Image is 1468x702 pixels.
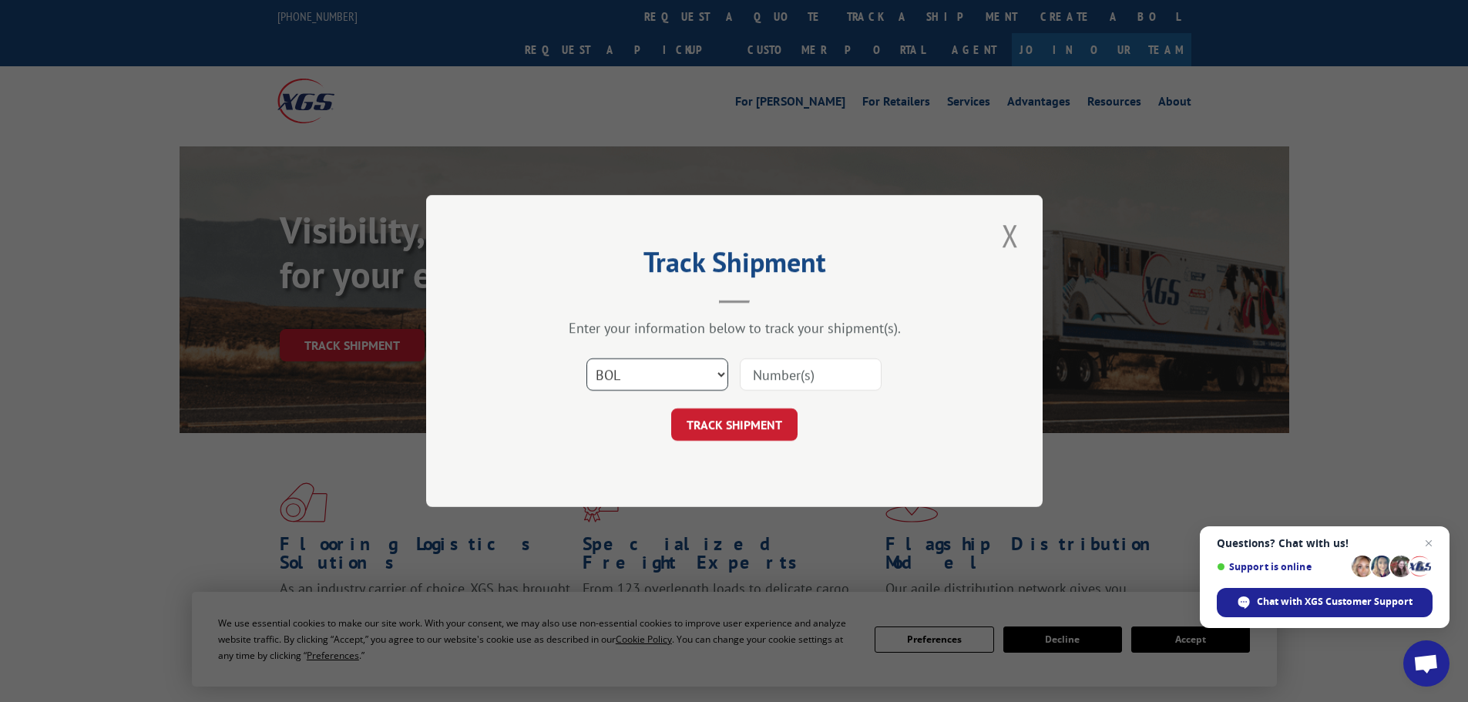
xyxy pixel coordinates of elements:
[503,251,966,280] h2: Track Shipment
[503,319,966,337] div: Enter your information below to track your shipment(s).
[1257,595,1413,609] span: Chat with XGS Customer Support
[671,408,798,441] button: TRACK SHIPMENT
[1217,561,1346,573] span: Support is online
[740,358,882,391] input: Number(s)
[997,214,1023,257] button: Close modal
[1403,640,1450,687] a: Open chat
[1217,537,1433,549] span: Questions? Chat with us!
[1217,588,1433,617] span: Chat with XGS Customer Support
